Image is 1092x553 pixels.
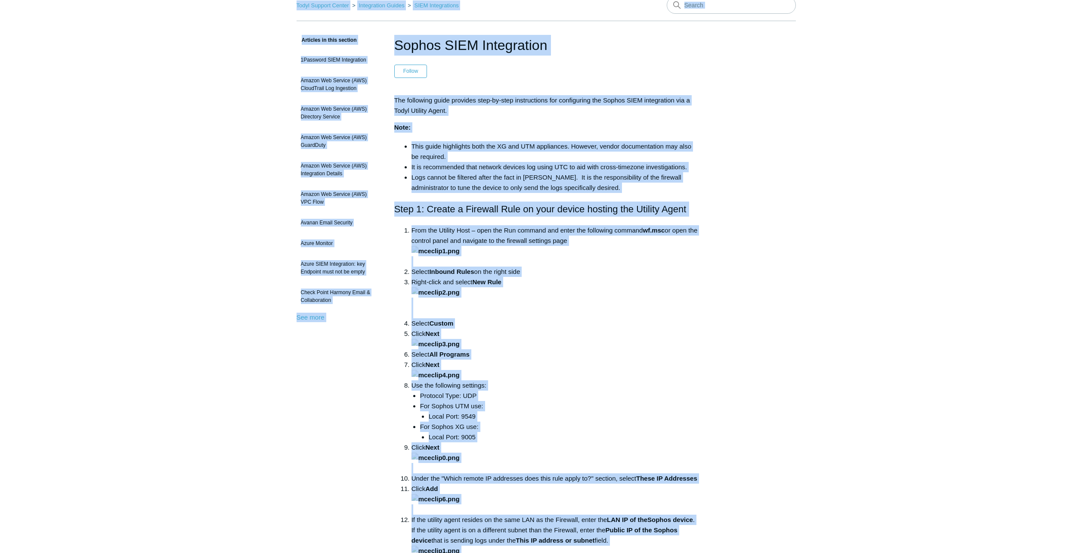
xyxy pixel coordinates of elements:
[297,2,351,9] li: Todyl Support Center
[411,246,460,256] img: mceclip1.png
[429,268,474,275] strong: Inbound Rules
[411,361,460,379] strong: Next
[411,330,460,348] strong: Next
[472,278,501,286] strong: New Rule
[411,141,698,162] li: This guide highlights both the XG and UTM appliances. However, vendor documentation may also be r...
[411,473,698,484] li: Under the "Which remote IP addresses does this rule apply to?" section, select
[415,2,459,9] a: SIEM Integrations
[411,172,698,193] li: Logs cannot be filtered after the fact in [PERSON_NAME]. It is the responsibility of the firewall...
[429,320,453,327] strong: Custom
[297,256,381,280] a: Azure SIEM Integration: key Endpoint must not be empty
[297,284,381,308] a: Check Point Harmony Email & Collaboration
[429,432,698,442] li: Local Port: 9005
[394,202,698,217] h2: Step 1: Create a Firewall Rule on your device hosting the Utility Agent
[350,2,406,9] li: Integration Guides
[394,95,698,116] div: The following guide provides step-by-step instructions for configuring the Sophos SIEM integratio...
[406,2,459,9] li: SIEM Integrations
[297,314,325,321] a: See more
[411,442,698,473] li: Click
[394,65,427,78] button: Follow Article
[411,267,698,277] li: Select on the right side
[411,526,677,544] strong: Public IP of the Sophos device
[297,101,381,125] a: Amazon Web Service (AWS) Directory Service
[297,72,381,96] a: Amazon Web Service (AWS) CloudTrail Log Ingestion
[359,2,404,9] a: Integration Guides
[297,235,381,252] a: Azure Monitor
[516,537,594,544] strong: This IP address or subnet
[394,124,411,131] strong: Note:
[411,494,460,504] img: mceclip6.png
[297,158,381,182] a: Amazon Web Service (AWS) Integration Details
[607,516,647,523] strong: LAN IP of the
[411,349,698,360] li: Select
[429,411,698,422] li: Local Port: 9549
[643,227,665,234] strong: wf.msc
[411,370,460,380] img: mceclip4.png
[647,516,693,523] strong: Sophos device
[411,444,460,461] strong: Next
[420,401,698,422] li: For Sophos UTM use:
[297,214,381,231] a: Avanan Email Security
[411,339,460,349] img: mceclip3.png
[411,277,698,318] li: Right-click and select
[297,37,357,43] span: Articles in this section
[297,129,381,153] a: Amazon Web Service (AWS) GuardDuty
[411,484,698,515] li: Click
[297,186,381,210] a: Amazon Web Service (AWS) VPC Flow
[411,287,460,298] img: mceclip2.png
[411,360,698,380] li: Click
[411,162,698,172] li: It is recommended that network devices log using UTC to aid with cross-timezone investigations.
[420,391,698,401] li: Protocol Type: UDP
[297,52,381,68] a: 1Password SIEM Integration
[394,35,698,56] h1: Sophos SIEM Integration
[420,422,698,442] li: For Sophos XG use:
[411,485,460,503] strong: Add
[411,225,698,267] li: From the Utility Host – open the Run command and enter the following command or open the control ...
[411,318,698,329] li: Select
[411,329,698,349] li: Click
[429,351,469,358] strong: All Programs
[411,380,698,442] li: Use the following settings:
[297,2,349,9] a: Todyl Support Center
[636,475,697,482] strong: These IP Addresses
[411,453,460,463] img: mceclip0.png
